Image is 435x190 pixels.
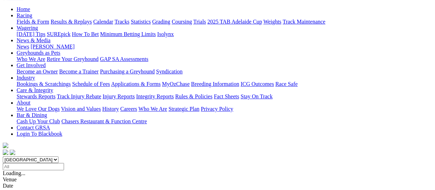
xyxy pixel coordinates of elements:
a: Login To Blackbook [17,131,62,137]
a: Care & Integrity [17,87,53,93]
a: [PERSON_NAME] [30,44,74,49]
img: twitter.svg [10,150,15,155]
a: Careers [120,106,137,112]
a: Syndication [156,69,182,74]
a: Bookings & Scratchings [17,81,71,87]
a: Contact GRSA [17,125,50,130]
a: Chasers Restaurant & Function Centre [61,118,147,124]
a: Rules & Policies [175,93,212,99]
a: About [17,100,30,106]
a: Bar & Dining [17,112,47,118]
a: Purchasing a Greyhound [100,69,155,74]
a: Wagering [17,25,38,31]
a: MyOzChase [162,81,190,87]
a: Get Involved [17,62,46,68]
div: Bar & Dining [17,118,432,125]
a: Weights [263,19,281,25]
a: Tracks [115,19,129,25]
a: 2025 TAB Adelaide Cup [207,19,262,25]
div: Greyhounds as Pets [17,56,432,62]
div: Racing [17,19,432,25]
div: Venue [3,177,432,183]
a: Minimum Betting Limits [100,31,156,37]
a: SUREpick [47,31,70,37]
div: Get Involved [17,69,432,75]
a: Strategic Plan [169,106,199,112]
a: Retire Your Greyhound [47,56,99,62]
a: GAP SA Assessments [100,56,148,62]
a: How To Bet [72,31,99,37]
a: Stay On Track [241,93,272,99]
input: Select date [3,163,64,170]
div: Industry [17,81,432,87]
span: Loading... [3,170,25,176]
a: Coursing [172,19,192,25]
a: Statistics [131,19,151,25]
a: Applications & Forms [111,81,161,87]
a: Results & Replays [51,19,92,25]
img: facebook.svg [3,150,8,155]
a: Become an Owner [17,69,58,74]
a: Fact Sheets [214,93,239,99]
a: Integrity Reports [136,93,174,99]
a: Who We Are [17,56,45,62]
a: We Love Our Dogs [17,106,60,112]
a: Isolynx [157,31,174,37]
a: Home [17,6,30,12]
div: Date [3,183,432,189]
div: Care & Integrity [17,93,432,100]
a: Track Maintenance [283,19,325,25]
div: News & Media [17,44,432,50]
a: Who We Are [138,106,167,112]
img: logo-grsa-white.png [3,143,8,148]
a: Industry [17,75,35,81]
a: History [102,106,119,112]
a: Vision and Values [61,106,101,112]
a: Stewards Reports [17,93,55,99]
a: News [17,44,29,49]
div: Wagering [17,31,432,37]
a: Grading [152,19,170,25]
a: Injury Reports [102,93,135,99]
a: Trials [193,19,206,25]
a: Cash Up Your Club [17,118,60,124]
a: Race Safe [275,81,297,87]
a: Fields & Form [17,19,49,25]
a: Breeding Information [191,81,239,87]
a: News & Media [17,37,51,43]
a: Racing [17,12,32,18]
a: Track Injury Rebate [57,93,101,99]
a: Become a Trainer [59,69,99,74]
a: Privacy Policy [201,106,233,112]
a: Greyhounds as Pets [17,50,60,56]
a: ICG Outcomes [241,81,274,87]
div: About [17,106,432,112]
a: Calendar [93,19,113,25]
a: Schedule of Fees [72,81,110,87]
a: [DATE] Tips [17,31,45,37]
